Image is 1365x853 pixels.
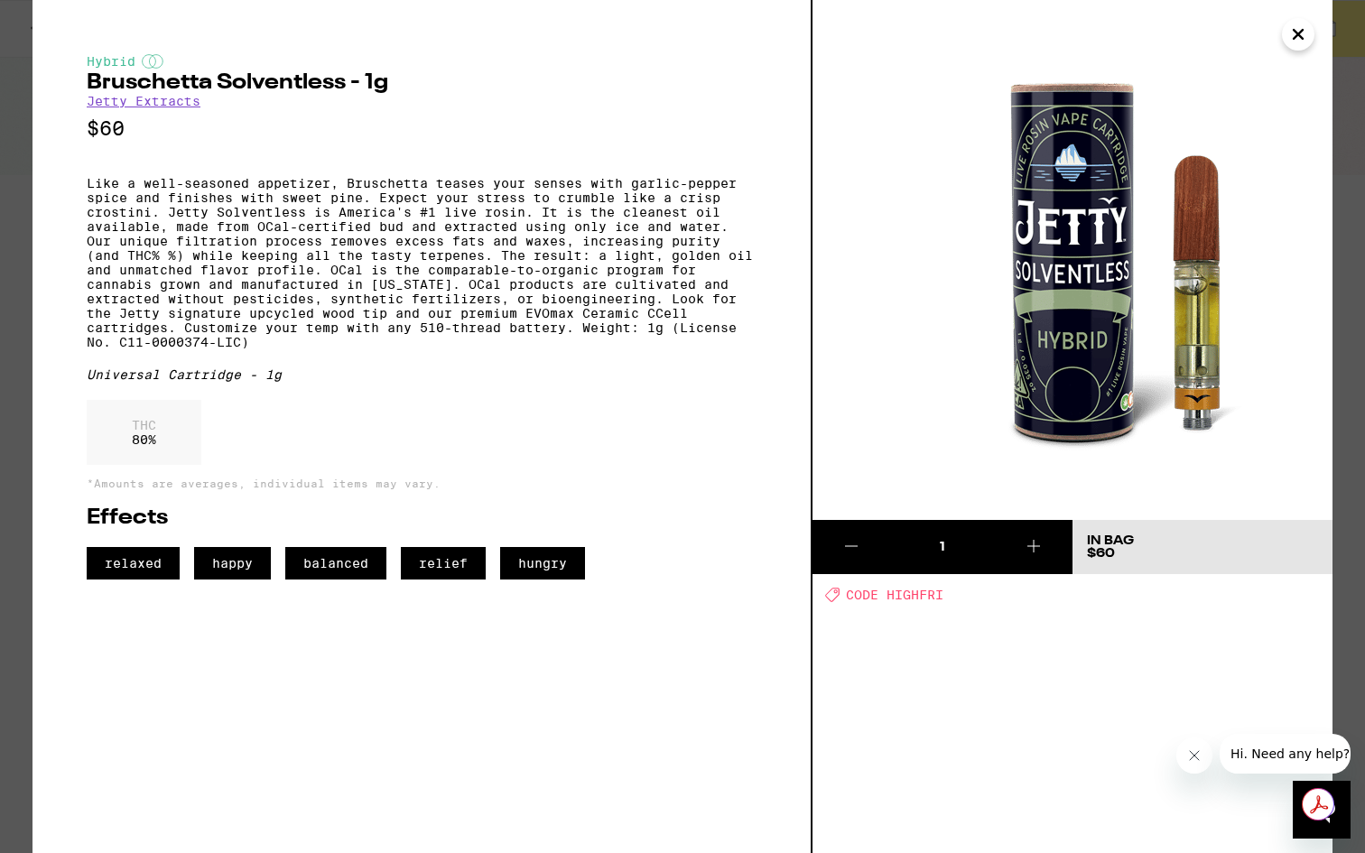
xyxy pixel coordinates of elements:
[1087,547,1115,560] span: $60
[87,72,757,94] h2: Bruschetta Solventless - 1g
[890,538,994,556] div: 1
[87,176,757,349] p: Like a well-seasoned appetizer, Bruschetta teases your senses with garlic-pepper spice and finish...
[285,547,386,579] span: balanced
[194,547,271,579] span: happy
[500,547,585,579] span: hungry
[132,418,156,432] p: THC
[87,117,757,140] p: $60
[1220,734,1351,774] iframe: Message from company
[87,547,180,579] span: relaxed
[87,507,757,529] h2: Effects
[87,54,757,69] div: Hybrid
[87,94,200,108] a: Jetty Extracts
[1072,520,1332,574] button: In Bag$60
[87,367,757,382] div: Universal Cartridge - 1g
[142,54,163,69] img: hybridColor.svg
[1176,737,1212,774] iframe: Close message
[401,547,486,579] span: relief
[1293,781,1351,839] iframe: Button to launch messaging window
[846,588,943,602] span: CODE HIGHFRI
[1282,18,1314,51] button: Close
[87,477,757,489] p: *Amounts are averages, individual items may vary.
[87,400,201,465] div: 80 %
[1087,534,1134,547] div: In Bag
